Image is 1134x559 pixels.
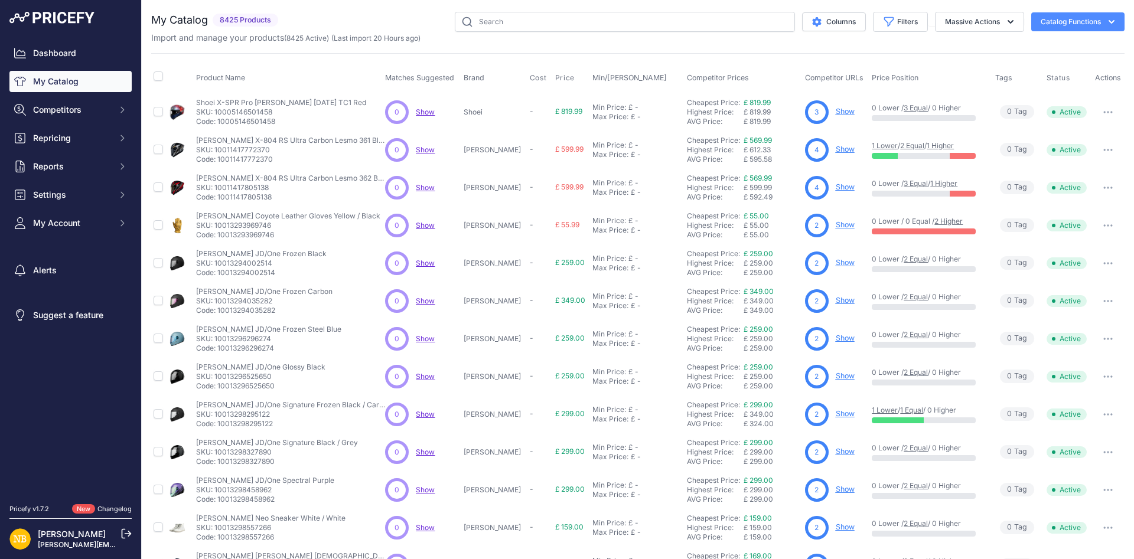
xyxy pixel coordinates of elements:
[744,98,771,107] a: £ 819.99
[196,211,380,221] p: [PERSON_NAME] Coyote Leather Gloves Yellow / Black
[1047,73,1073,83] button: Status
[196,117,366,126] p: Code: 10005146501458
[592,254,626,263] div: Min Price:
[416,221,435,230] span: Show
[196,296,333,306] p: SKU: 10013294035282
[196,325,341,334] p: [PERSON_NAME] JD/One Frozen Steel Blue
[592,103,626,112] div: Min Price:
[9,43,132,490] nav: Sidebar
[9,184,132,205] button: Settings
[900,406,923,414] a: 1 Equal
[592,339,628,348] div: Max Price:
[744,136,772,145] a: £ 569.99
[9,43,132,64] a: Dashboard
[930,179,957,188] a: 1 Higher
[633,292,638,301] div: -
[872,217,983,226] p: 0 Lower / 0 Equal /
[464,107,525,117] p: Shoei
[1007,144,1012,155] span: 0
[744,287,774,296] a: £ 349.00
[592,263,628,273] div: Max Price:
[97,505,132,513] a: Changelog
[631,188,635,197] div: £
[744,306,800,315] div: £ 349.00
[464,221,525,230] p: [PERSON_NAME]
[33,132,110,144] span: Repricing
[9,213,132,234] button: My Account
[555,107,582,116] span: £ 819.99
[744,344,800,353] div: £ 259.00
[530,371,533,380] span: -
[935,12,1024,32] button: Massive Actions
[934,217,963,225] a: 2 Higher
[1047,371,1087,383] span: Active
[1047,106,1087,118] span: Active
[814,145,819,155] span: 4
[416,334,435,343] a: Show
[687,117,744,126] div: AVG Price:
[555,258,585,267] span: £ 259.00
[633,178,638,188] div: -
[633,216,638,225] div: -
[33,104,110,116] span: Competitors
[592,73,667,82] span: Min/[PERSON_NAME]
[416,372,435,381] a: Show
[196,268,327,277] p: Code: 10013294002514
[555,73,575,83] span: Price
[744,381,800,391] div: £ 259.00
[744,400,773,409] a: £ 299.00
[196,107,366,117] p: SKU: 10005146501458
[744,192,800,202] div: £ 592.49
[592,367,626,377] div: Min Price:
[687,362,740,371] a: Cheapest Price:
[631,339,635,348] div: £
[416,296,435,305] span: Show
[687,259,744,268] div: Highest Price:
[687,334,744,344] div: Highest Price:
[687,73,749,82] span: Competitor Prices
[1047,220,1087,231] span: Active
[196,372,325,381] p: SKU: 10013296525650
[1007,182,1012,193] span: 0
[805,73,863,82] span: Competitor URLs
[592,140,626,150] div: Min Price:
[416,447,435,456] a: Show
[744,296,774,305] span: £ 349.00
[196,145,385,155] p: SKU: 10011417772370
[744,107,771,116] span: £ 819.99
[416,485,435,494] a: Show
[592,112,628,122] div: Max Price:
[395,296,399,306] span: 0
[555,220,579,229] span: £ 55.99
[395,182,399,193] span: 0
[814,371,819,382] span: 2
[872,368,983,377] p: 0 Lower / / 0 Higher
[904,330,928,339] a: 2 Equal
[802,12,866,31] button: Columns
[744,334,773,343] span: £ 259.00
[814,107,819,117] span: 3
[904,179,928,188] a: 3 Equal
[836,334,855,342] a: Show
[872,179,983,188] p: 0 Lower / /
[628,103,633,112] div: £
[687,136,740,145] a: Cheapest Price:
[635,150,641,159] div: -
[1047,182,1087,194] span: Active
[1047,257,1087,269] span: Active
[687,325,740,334] a: Cheapest Price:
[1047,295,1087,307] span: Active
[687,344,744,353] div: AVG Price:
[872,330,983,339] p: 0 Lower / / 0 Higher
[9,71,132,92] a: My Catalog
[814,334,819,344] span: 2
[628,140,633,150] div: £
[744,221,769,230] span: £ 55.00
[628,292,633,301] div: £
[464,145,525,155] p: [PERSON_NAME]
[196,249,327,259] p: [PERSON_NAME] JD/One Frozen Black
[628,216,633,225] div: £
[196,287,333,296] p: [PERSON_NAME] JD/One Frozen Carbon
[196,174,385,183] p: [PERSON_NAME] X-804 RS Ultra Carbon Lesmo 362 Black / Red
[455,12,795,32] input: Search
